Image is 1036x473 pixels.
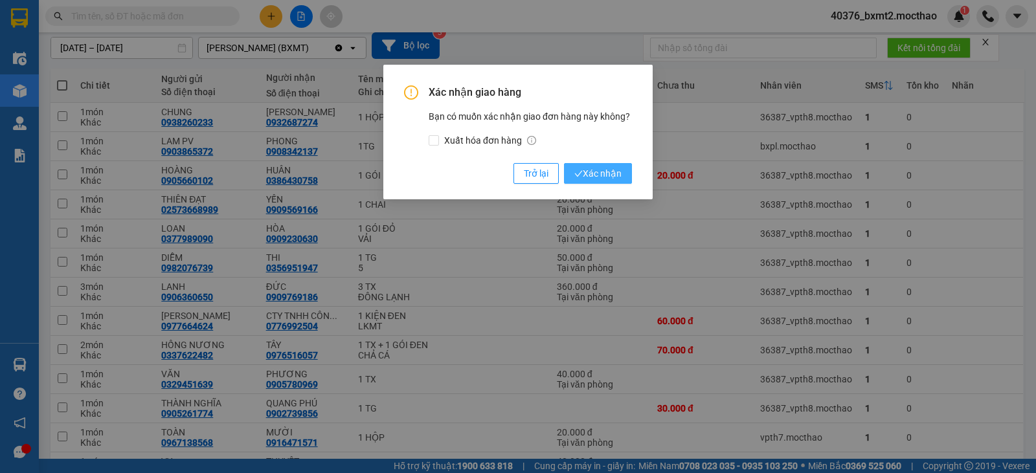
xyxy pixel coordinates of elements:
span: Xuất hóa đơn hàng [439,133,541,148]
span: Xác nhận [574,166,622,181]
button: checkXác nhận [564,163,632,184]
span: check [574,170,583,178]
span: info-circle [527,136,536,145]
div: Bạn có muốn xác nhận giao đơn hàng này không? [429,109,632,148]
span: exclamation-circle [404,85,418,100]
span: Xác nhận giao hàng [429,85,632,100]
button: Trở lại [513,163,559,184]
span: Trở lại [524,166,548,181]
